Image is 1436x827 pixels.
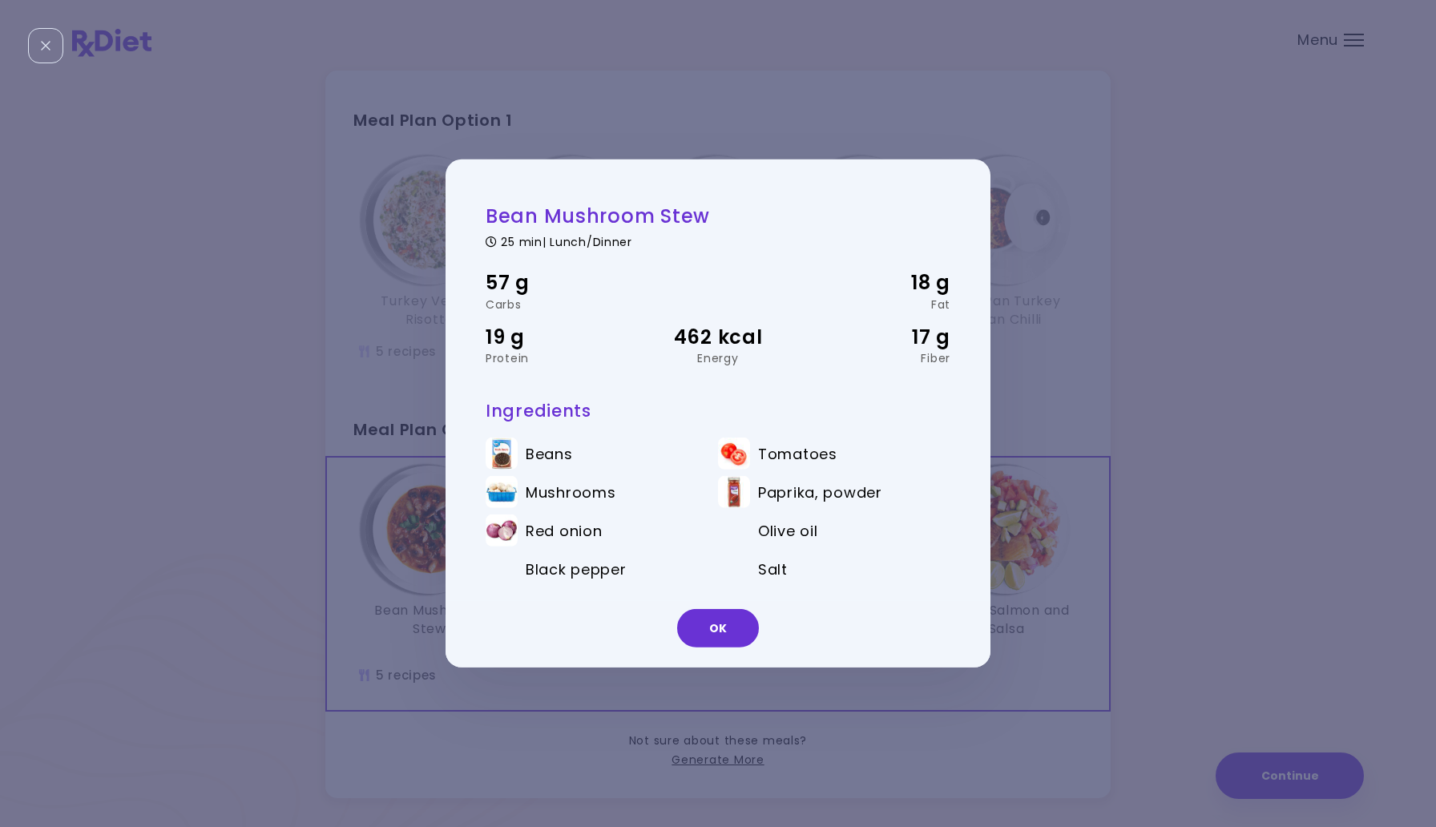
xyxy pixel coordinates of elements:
[486,400,950,422] h3: Ingredients
[486,204,950,228] h2: Bean Mushroom Stew
[486,321,640,352] div: 19 g
[758,560,788,578] span: Salt
[796,268,950,298] div: 18 g
[758,522,817,539] span: Olive oil
[486,268,640,298] div: 57 g
[796,353,950,364] div: Fiber
[758,445,837,462] span: Tomatoes
[796,298,950,309] div: Fat
[758,483,882,501] span: Paprika, powder
[526,483,615,501] span: Mushrooms
[526,522,602,539] span: Red onion
[640,353,795,364] div: Energy
[677,609,759,647] button: OK
[486,353,640,364] div: Protein
[526,560,627,578] span: Black pepper
[640,321,795,352] div: 462 kcal
[28,28,63,63] div: Close
[796,321,950,352] div: 17 g
[486,232,950,248] div: 25 min | Lunch/Dinner
[486,298,640,309] div: Carbs
[526,445,573,462] span: Beans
